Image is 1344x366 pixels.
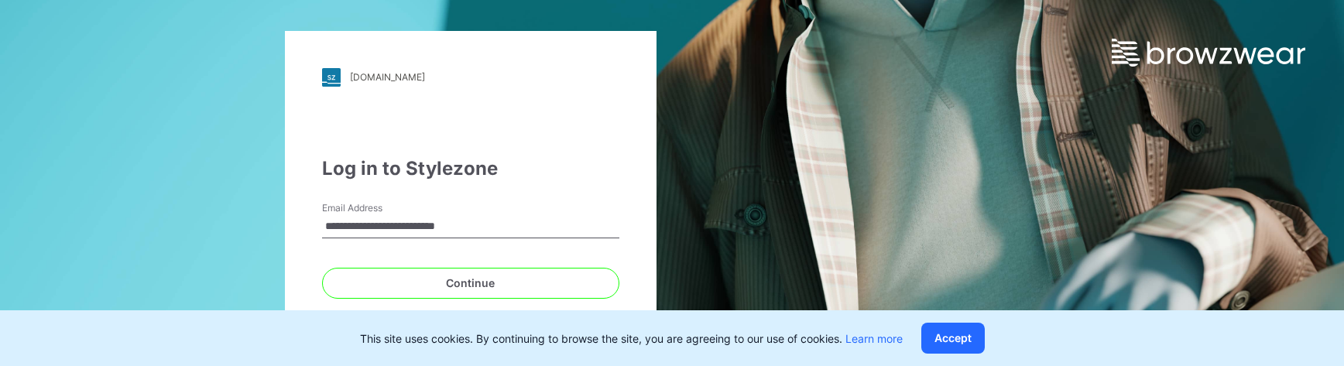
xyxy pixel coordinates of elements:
[322,68,341,87] img: stylezone-logo.562084cfcfab977791bfbf7441f1a819.svg
[322,201,430,215] label: Email Address
[360,330,903,347] p: This site uses cookies. By continuing to browse the site, you are agreeing to our use of cookies.
[350,71,425,83] div: [DOMAIN_NAME]
[845,332,903,345] a: Learn more
[322,268,619,299] button: Continue
[322,155,619,183] div: Log in to Stylezone
[1112,39,1305,67] img: browzwear-logo.e42bd6dac1945053ebaf764b6aa21510.svg
[921,323,985,354] button: Accept
[322,68,619,87] a: [DOMAIN_NAME]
